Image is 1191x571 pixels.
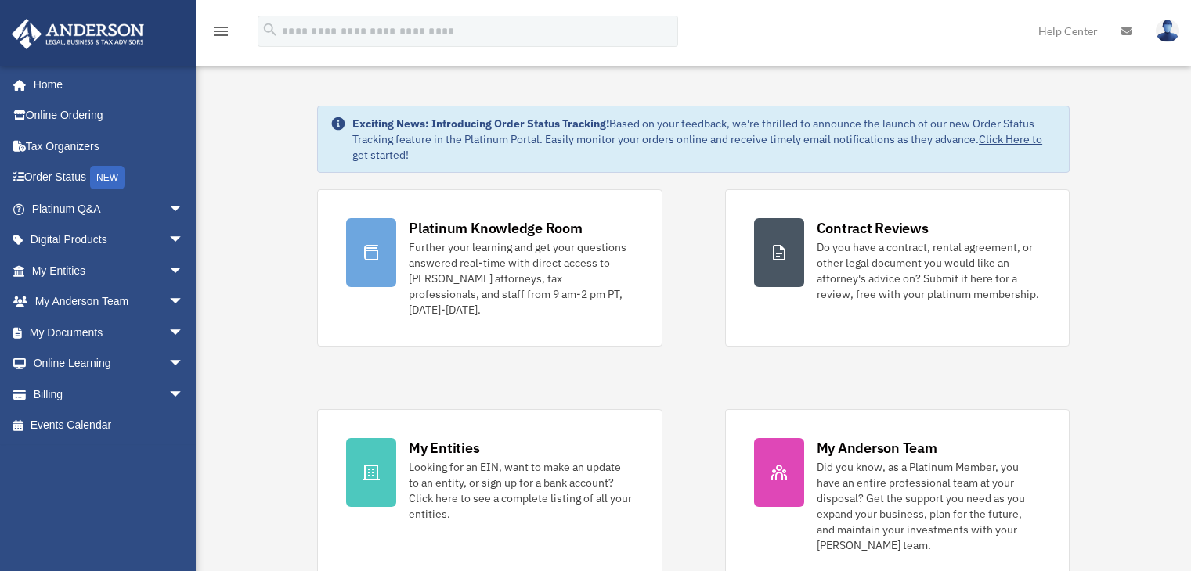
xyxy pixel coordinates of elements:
span: arrow_drop_down [168,286,200,318]
span: arrow_drop_down [168,348,200,380]
div: Did you know, as a Platinum Member, you have an entire professional team at your disposal? Get th... [817,459,1041,553]
div: Contract Reviews [817,218,929,238]
a: My Anderson Teamarrow_drop_down [11,286,208,318]
span: arrow_drop_down [168,317,200,349]
img: User Pic [1156,20,1179,42]
a: Billingarrow_drop_down [11,379,208,410]
img: Anderson Advisors Platinum Portal [7,19,149,49]
a: My Documentsarrow_drop_down [11,317,208,348]
span: arrow_drop_down [168,193,200,225]
a: Digital Productsarrow_drop_down [11,224,208,256]
div: Looking for an EIN, want to make an update to an entity, or sign up for a bank account? Click her... [409,459,633,522]
a: Platinum Knowledge Room Further your learning and get your questions answered real-time with dire... [317,189,662,347]
div: My Anderson Team [817,438,937,458]
div: Further your learning and get your questions answered real-time with direct access to [PERSON_NAM... [409,239,633,318]
i: search [262,21,279,38]
a: Online Ordering [11,100,208,131]
a: Contract Reviews Do you have a contract, rental agreement, or other legal document you would like... [725,189,1070,347]
i: menu [211,22,230,41]
span: arrow_drop_down [168,224,200,257]
div: My Entities [409,438,479,458]
span: arrow_drop_down [168,255,200,287]
span: arrow_drop_down [168,379,200,411]
a: Click Here to get started! [352,132,1042,162]
a: My Entitiesarrow_drop_down [11,255,208,286]
a: Tax Organizers [11,131,208,162]
a: Platinum Q&Aarrow_drop_down [11,193,208,224]
div: Based on your feedback, we're thrilled to announce the launch of our new Order Status Tracking fe... [352,116,1056,163]
strong: Exciting News: Introducing Order Status Tracking! [352,117,609,131]
div: NEW [90,166,125,189]
a: Home [11,69,200,100]
div: Do you have a contract, rental agreement, or other legal document you would like an attorney's ad... [817,239,1041,302]
a: Events Calendar [11,410,208,441]
a: menu [211,27,230,41]
a: Online Learningarrow_drop_down [11,348,208,379]
div: Platinum Knowledge Room [409,218,583,238]
a: Order StatusNEW [11,162,208,194]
